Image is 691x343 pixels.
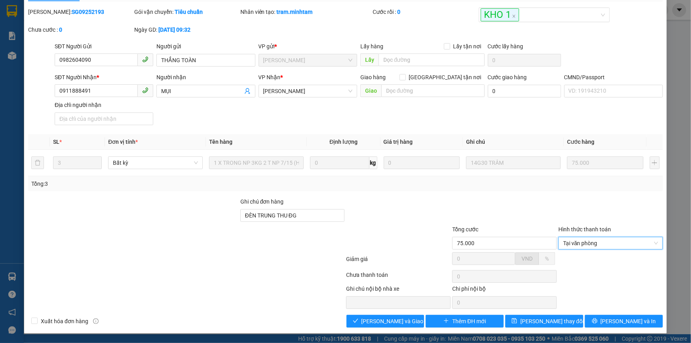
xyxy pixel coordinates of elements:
span: Thêm ĐH mới [452,317,486,326]
span: KHO 1 [481,8,519,21]
b: tram.minhtam [277,9,313,15]
div: Chi phí nội bộ [452,284,557,296]
span: Lấy hàng [360,43,383,50]
button: save[PERSON_NAME] thay đổi [505,315,583,328]
span: Đơn vị tính [108,139,138,145]
div: Gói vận chuyển: [134,8,239,16]
span: VP Nhận [259,74,281,80]
input: Dọc đường [381,84,485,97]
span: % [545,255,549,262]
span: Định lượng [329,139,358,145]
div: Tổng: 3 [31,179,267,188]
span: VND [522,255,533,262]
span: Cước hàng [567,139,594,145]
input: Địa chỉ của người nhận [55,112,153,125]
span: Tên hàng [209,139,232,145]
input: 0 [567,156,643,169]
input: Dọc đường [379,53,485,66]
div: SĐT Người Nhận [55,73,153,82]
span: plus [444,318,449,324]
div: Người nhận [156,73,255,82]
span: SL [53,139,59,145]
button: check[PERSON_NAME] và Giao hàng [346,315,424,328]
input: Cước giao hàng [488,85,561,97]
span: save [512,318,517,324]
div: Người gửi [156,42,255,51]
span: Giao [360,84,381,97]
div: [PERSON_NAME]: [28,8,133,16]
span: Tại văn phòng [563,237,658,249]
div: Cước rồi : [373,8,477,16]
span: phone [142,87,148,93]
span: Bất kỳ [113,157,198,169]
div: CMND/Passport [564,73,663,82]
span: close [512,14,516,18]
div: Chưa thanh toán [346,271,452,284]
span: [PERSON_NAME] thay đổi [520,317,584,326]
span: check [353,318,358,324]
button: plusThêm ĐH mới [426,315,504,328]
span: [PERSON_NAME] và Giao hàng [362,317,438,326]
label: Cước giao hàng [488,74,527,80]
span: info-circle [93,318,99,324]
span: Ngã Tư Huyện [263,85,352,97]
span: Giá trị hàng [384,139,413,145]
span: Lấy tận nơi [450,42,485,51]
label: Cước lấy hàng [488,43,523,50]
button: printer[PERSON_NAME] và In [585,315,663,328]
b: 0 [397,9,400,15]
th: Ghi chú [463,134,564,150]
div: SĐT Người Gửi [55,42,153,51]
span: user-add [244,88,251,94]
b: [DATE] 09:32 [158,27,190,33]
input: 0 [384,156,460,169]
b: 0 [59,27,62,33]
input: Ghi chú đơn hàng [240,209,345,222]
span: [PERSON_NAME] và In [601,317,656,326]
input: Cước lấy hàng [488,54,561,67]
b: Tiêu chuẩn [175,9,203,15]
div: Chưa cước : [28,25,133,34]
div: Giảm giá [346,255,452,269]
div: Địa chỉ người nhận [55,101,153,109]
span: Tổng cước [452,226,478,232]
span: Xuất hóa đơn hàng [38,317,91,326]
input: Ghi Chú [466,156,561,169]
span: [GEOGRAPHIC_DATA] tận nơi [406,73,485,82]
span: Giao hàng [360,74,386,80]
span: printer [592,318,598,324]
span: Lấy [360,53,379,66]
span: phone [142,56,148,63]
b: SG09252193 [72,9,104,15]
span: kg [369,156,377,169]
div: VP gửi [259,42,357,51]
div: Ngày GD: [134,25,239,34]
button: plus [650,156,660,169]
input: VD: Bàn, Ghế [209,156,304,169]
div: Ghi chú nội bộ nhà xe [346,284,451,296]
label: Hình thức thanh toán [558,226,611,232]
button: delete [31,156,44,169]
label: Ghi chú đơn hàng [240,198,284,205]
div: Nhân viên tạo: [240,8,371,16]
span: Hồ Chí Minh [263,54,352,66]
